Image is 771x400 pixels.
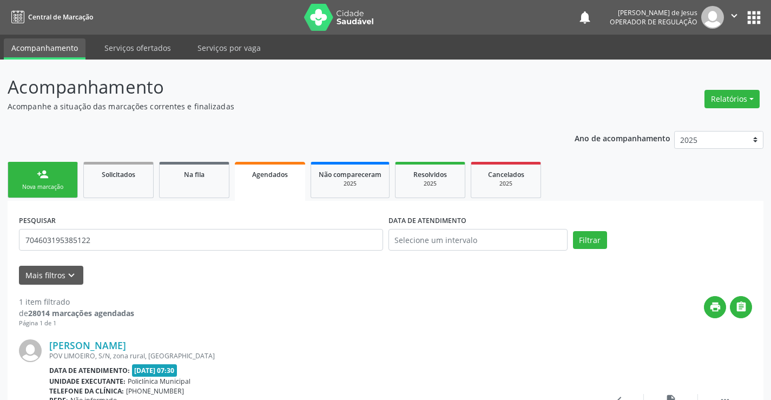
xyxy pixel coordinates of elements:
[573,231,607,250] button: Filtrar
[19,266,83,285] button: Mais filtroskeyboard_arrow_down
[728,10,740,22] i: 
[575,131,670,145] p: Ano de acompanhamento
[479,180,533,188] div: 2025
[8,101,537,112] p: Acompanhe a situação das marcações correntes e finalizadas
[126,386,184,396] span: [PHONE_NUMBER]
[319,170,381,179] span: Não compareceram
[735,301,747,313] i: 
[19,307,134,319] div: de
[4,38,85,60] a: Acompanhamento
[28,308,134,318] strong: 28014 marcações agendadas
[49,351,590,360] div: POV LIMOEIRO, S/N, zona rural, [GEOGRAPHIC_DATA]
[724,6,744,29] button: 
[488,170,524,179] span: Cancelados
[709,301,721,313] i: print
[19,212,56,229] label: PESQUISAR
[16,183,70,191] div: Nova marcação
[97,38,179,57] a: Serviços ofertados
[610,17,697,27] span: Operador de regulação
[704,296,726,318] button: print
[744,8,763,27] button: apps
[102,170,135,179] span: Solicitados
[184,170,205,179] span: Na fila
[403,180,457,188] div: 2025
[577,10,592,25] button: notifications
[128,377,190,386] span: Policlínica Municipal
[704,90,760,108] button: Relatórios
[49,377,126,386] b: Unidade executante:
[19,339,42,362] img: img
[610,8,697,17] div: [PERSON_NAME] de Jesus
[49,366,130,375] b: Data de atendimento:
[132,364,177,377] span: [DATE] 07:30
[319,180,381,188] div: 2025
[37,168,49,180] div: person_add
[8,74,537,101] p: Acompanhamento
[8,8,93,26] a: Central de Marcação
[730,296,752,318] button: 
[19,229,383,251] input: Nome, CNS
[701,6,724,29] img: img
[65,270,77,281] i: keyboard_arrow_down
[190,38,268,57] a: Serviços por vaga
[19,319,134,328] div: Página 1 de 1
[388,212,466,229] label: DATA DE ATENDIMENTO
[388,229,568,251] input: Selecione um intervalo
[19,296,134,307] div: 1 item filtrado
[28,12,93,22] span: Central de Marcação
[49,339,126,351] a: [PERSON_NAME]
[49,386,124,396] b: Telefone da clínica:
[413,170,447,179] span: Resolvidos
[252,170,288,179] span: Agendados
